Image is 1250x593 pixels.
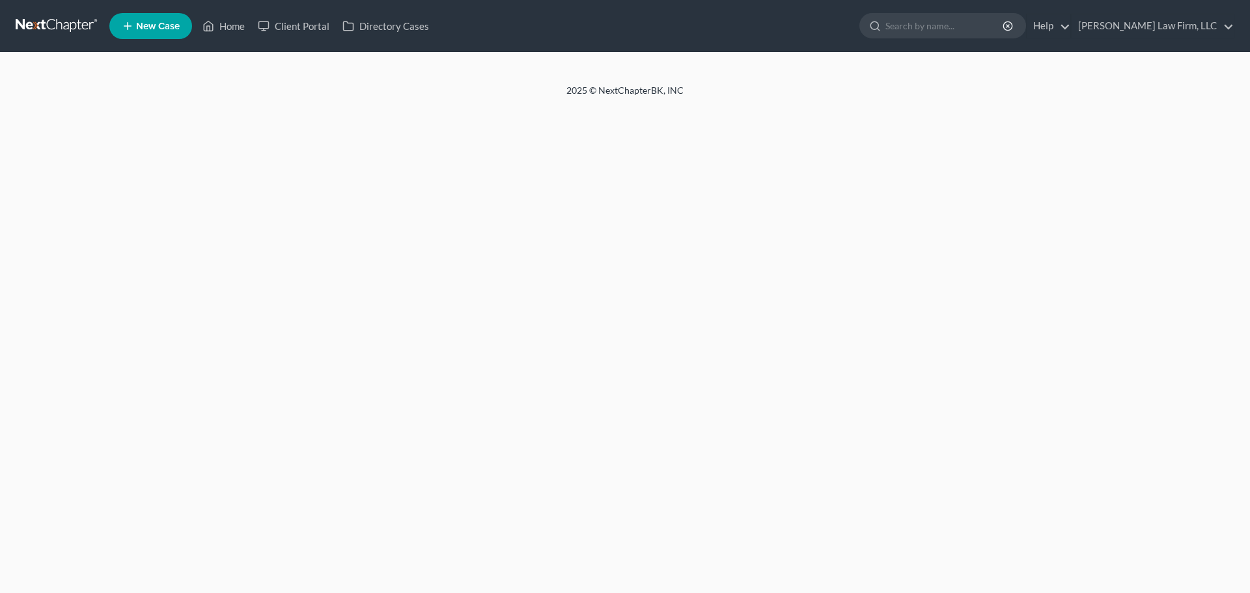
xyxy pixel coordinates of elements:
span: New Case [136,21,180,31]
a: Client Portal [251,14,336,38]
a: Directory Cases [336,14,436,38]
a: [PERSON_NAME] Law Firm, LLC [1072,14,1234,38]
input: Search by name... [885,14,1005,38]
a: Home [196,14,251,38]
a: Help [1027,14,1070,38]
div: 2025 © NextChapterBK, INC [254,84,996,107]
